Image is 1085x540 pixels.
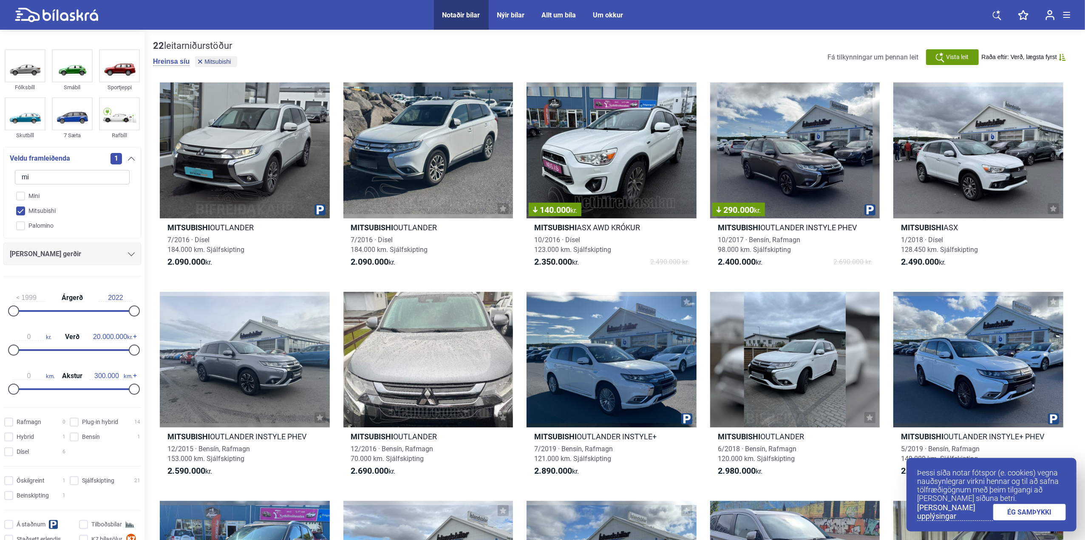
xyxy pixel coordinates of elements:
[917,469,1066,503] p: Þessi síða notar fótspor (e. cookies) vegna nauðsynlegrar virkni hennar og til að safna tölfræðig...
[60,373,85,379] span: Akstur
[62,447,65,456] span: 6
[12,333,51,341] span: kr.
[17,520,45,529] span: Á staðnum
[828,53,919,61] span: Fá tilkynningar um þennan leit
[534,257,579,267] span: kr.
[195,56,237,67] button: Mitsubishi
[167,236,244,254] span: 7/2016 · Dísel 184.000 km. Sjálfskipting
[134,476,140,485] span: 21
[681,413,692,424] img: parking.png
[134,418,140,427] span: 14
[534,466,572,476] b: 2.890.000
[160,223,330,232] h2: OUTLANDER
[52,82,93,92] div: Smábíl
[137,433,140,441] span: 1
[901,236,978,254] span: 1/2018 · Dísel 128.450 km. Sjálfskipting
[570,206,577,215] span: kr.
[62,418,65,427] span: 0
[718,257,762,267] span: kr.
[901,445,980,463] span: 5/2019 · Bensín, Rafmagn 149.000 km. Sjálfskipting
[343,432,513,441] h2: OUTLANDER
[17,491,49,500] span: Beinskipting
[167,432,210,441] b: Mitsubishi
[82,476,114,485] span: Sjálfskipting
[893,432,1063,441] h2: OUTLANDER INSTYLE+ PHEV
[710,292,880,484] a: MitsubishiOUTLANDER6/2018 · Bensín, Rafmagn120.000 km. Sjálfskipting2.980.000kr.
[534,257,572,267] b: 2.350.000
[153,40,164,51] b: 22
[718,257,756,267] b: 2.400.000
[718,236,800,254] span: 10/2017 · Bensín, Rafmagn 98.000 km. Sjálfskipting
[17,476,45,485] span: Óskilgreint
[52,130,93,140] div: 7 Sæta
[10,153,70,164] span: Veldu framleiðenda
[864,204,875,215] img: parking.png
[893,292,1063,484] a: MitsubishiOUTLANDER INSTYLE+ PHEV5/2019 · Bensín, Rafmagn149.000 km. Sjálfskipting2.990.000kr.
[5,130,45,140] div: Skutbíll
[62,433,65,441] span: 1
[110,153,122,164] span: 1
[527,432,697,441] h2: OUTLANDER INSTYLE+
[901,257,946,267] span: kr.
[63,334,82,340] span: Verð
[167,445,250,463] span: 12/2015 · Bensín, Rafmagn 153.000 km. Sjálfskipting
[718,445,796,463] span: 6/2018 · Bensín, Rafmagn 120.000 km. Sjálfskipting
[351,257,389,267] b: 2.090.000
[160,292,330,484] a: MitsubishiOUTLANDER INSTYLE PHEV12/2015 · Bensín, Rafmagn153.000 km. Sjálfskipting2.590.000kr.
[351,236,428,254] span: 7/2016 · Dísel 184.000 km. Sjálfskipting
[893,223,1063,232] h2: ASX
[534,223,577,232] b: Mitsubishi
[12,372,55,380] span: km.
[99,82,140,92] div: Sportjeppi
[160,432,330,441] h2: OUTLANDER INSTYLE PHEV
[534,466,579,476] span: kr.
[99,130,140,140] div: Rafbíll
[314,204,326,215] img: parking.png
[351,466,396,476] span: kr.
[993,504,1066,520] a: ÉG SAMÞYKKI
[982,54,1066,61] button: Raða eftir: Verð, lægsta fyrst
[527,82,697,275] a: 140.000kr.MitsubishiASX AWD KRÓKUR10/2016 · Dísel123.000 km. Sjálfskipting2.350.000kr.2.490.000 kr.
[153,40,239,51] div: leitarniðurstöður
[343,292,513,484] a: MitsubishiOUTLANDER12/2016 · Bensín, Rafmagn70.000 km. Sjálfskipting2.690.000kr.
[497,11,525,19] a: Nýir bílar
[153,57,190,66] button: Hreinsa síu
[754,206,761,215] span: kr.
[710,223,880,232] h2: OUTLANDER INSTYLE PHEV
[1045,10,1055,20] img: user-login.svg
[593,11,623,19] div: Um okkur
[167,223,210,232] b: Mitsubishi
[901,466,939,476] b: 2.990.000
[17,433,34,441] span: Hybrid
[160,82,330,275] a: MitsubishiOUTLANDER7/2016 · Dísel184.000 km. Sjálfskipting2.090.000kr.
[167,466,205,476] b: 2.590.000
[90,372,133,380] span: km.
[527,292,697,484] a: MitsubishiOUTLANDER INSTYLE+7/2019 · Bensín, Rafmagn121.000 km. Sjálfskipting2.890.000kr.
[901,257,939,267] b: 2.490.000
[717,206,761,214] span: 290.000
[542,11,576,19] a: Allt um bíla
[351,445,433,463] span: 12/2016 · Bensín, Rafmagn 70.000 km. Sjálfskipting
[442,11,480,19] a: Notaðir bílar
[167,257,205,267] b: 2.090.000
[946,53,969,62] span: Vista leit
[893,82,1063,275] a: MitsubishiASX1/2018 · Dísel128.450 km. Sjálfskipting2.490.000kr.
[534,432,577,441] b: Mitsubishi
[917,503,993,521] a: [PERSON_NAME] upplýsingar
[718,466,756,476] b: 2.980.000
[527,223,697,232] h2: ASX AWD KRÓKUR
[351,223,394,232] b: Mitsubishi
[17,418,41,427] span: Rafmagn
[351,257,396,267] span: kr.
[1048,413,1059,424] img: parking.png
[93,333,133,341] span: kr.
[167,466,212,476] span: kr.
[5,82,45,92] div: Fólksbíll
[167,257,212,267] span: kr.
[833,257,872,267] span: 2.690.000 kr.
[62,491,65,500] span: 1
[82,418,118,427] span: Plug-in hybrid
